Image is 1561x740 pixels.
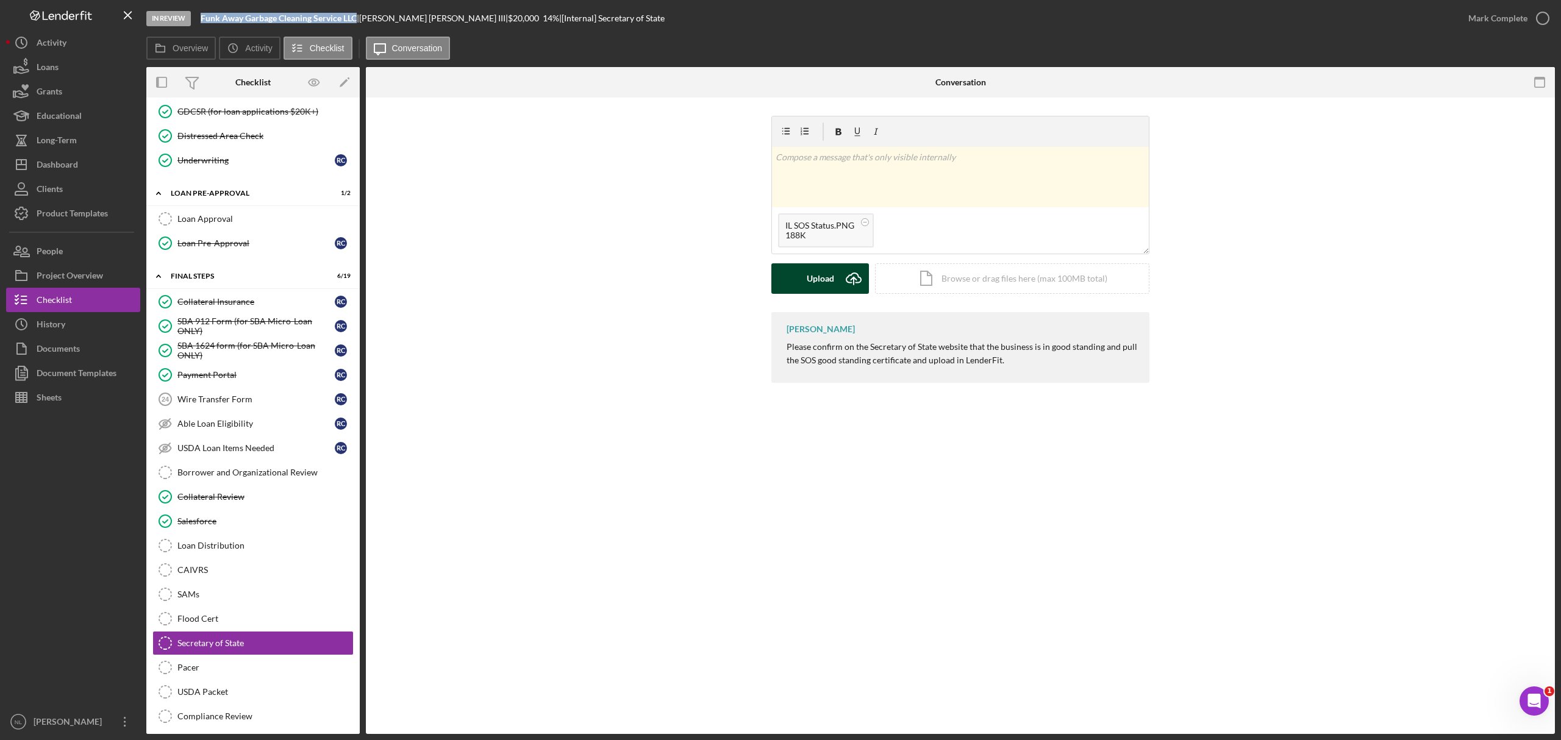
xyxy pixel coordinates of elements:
div: Upload [807,263,834,294]
div: Collateral Insurance [177,297,335,307]
button: Checklist [6,288,140,312]
div: In Review [146,11,191,26]
div: R C [335,393,347,405]
span: $20,000 [508,13,539,23]
iframe: Intercom live chat [1520,686,1549,716]
div: Collateral Review [177,492,353,502]
button: Long-Term [6,128,140,152]
div: R C [335,344,347,357]
div: Checklist [235,77,271,87]
div: SAMs [177,589,353,599]
a: UnderwritingRC [152,148,354,173]
div: Loans [37,55,59,82]
div: FINAL STEPS [171,272,320,280]
div: Project Overview [37,263,103,291]
div: R C [335,154,347,166]
div: GDCSR (for loan applications $20K+) [177,107,353,116]
button: Grants [6,79,140,104]
div: Flood Cert [177,614,353,624]
div: USDA Loan Items Needed [177,443,335,453]
a: Salesforce [152,509,354,533]
button: Sheets [6,385,140,410]
button: Loans [6,55,140,79]
a: Loan Pre-ApprovalRC [152,231,354,255]
button: Document Templates [6,361,140,385]
text: NL [15,719,23,725]
div: R C [335,320,347,332]
div: Grants [37,79,62,107]
div: Dashboard [37,152,78,180]
div: Mark Complete [1468,6,1527,30]
div: [PERSON_NAME] [30,710,110,737]
a: Compliance Review [152,704,354,728]
div: Long-Term [37,128,77,155]
button: Educational [6,104,140,128]
div: Loan Distribution [177,541,353,550]
div: | [Internal] Secretary of State [559,13,665,23]
button: Dashboard [6,152,140,177]
p: Please confirm on the Secretary of State website that the business is in good standing and pull t... [787,340,1137,368]
div: 188K [785,230,854,240]
div: R C [335,418,347,430]
div: Product Templates [37,201,108,229]
div: Loan Pre-Approval [177,238,335,248]
button: Checklist [284,37,352,60]
a: SBA 1624 form (for SBA Micro-Loan ONLY)RC [152,338,354,363]
div: Payment Portal [177,370,335,380]
div: Wire Transfer Form [177,394,335,404]
div: SBA 1624 form (for SBA Micro-Loan ONLY) [177,341,335,360]
div: Pacer [177,663,353,672]
label: Checklist [310,43,345,53]
div: 14 % [543,13,559,23]
div: Documents [37,336,80,364]
div: 6 / 19 [329,272,351,280]
a: Payment PortalRC [152,363,354,387]
div: [PERSON_NAME] [787,324,855,334]
a: Borrower and Organizational Review [152,460,354,485]
a: Loan Approval [152,207,354,231]
button: Product Templates [6,201,140,226]
a: USDA Packet [152,680,354,704]
a: Secretary of State [152,631,354,655]
a: CAIVRS [152,558,354,582]
button: NL[PERSON_NAME] [6,710,140,734]
button: Clients [6,177,140,201]
div: Underwriting [177,155,335,165]
div: Conversation [935,77,986,87]
div: Distressed Area Check [177,131,353,141]
label: Overview [173,43,208,53]
a: Flood Cert [152,607,354,631]
button: Overview [146,37,216,60]
div: R C [335,296,347,308]
div: Checklist [37,288,72,315]
button: Activity [219,37,280,60]
tspan: 24 [162,396,170,403]
button: History [6,312,140,336]
div: Compliance Review [177,711,353,721]
a: People [6,239,140,263]
div: 1 / 2 [329,190,351,197]
div: Clients [37,177,63,204]
a: 24Wire Transfer FormRC [152,387,354,411]
a: Documents [6,336,140,361]
div: Salesforce [177,516,353,526]
div: SBA 912 Form (for SBA Micro-Loan ONLY) [177,316,335,336]
span: 1 [1545,686,1554,696]
a: Project Overview [6,263,140,288]
button: Activity [6,30,140,55]
div: USDA Packet [177,687,353,697]
button: Upload [771,263,869,294]
button: Conversation [366,37,451,60]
